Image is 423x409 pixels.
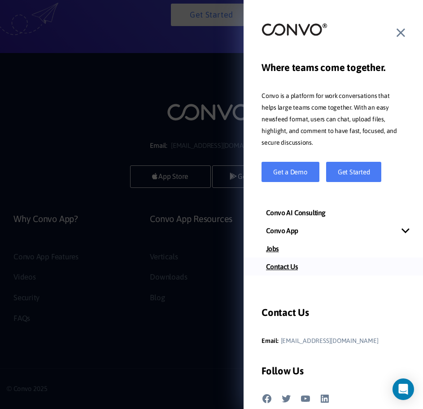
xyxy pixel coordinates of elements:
[262,90,405,149] p: Convo is a platform for work conversations that helps large teams come together. With an easy new...
[262,365,405,384] h3: Follow Us
[244,204,423,222] a: Convo AI Consulting
[244,204,423,293] nav: Mobile
[262,61,405,81] h3: Where teams come together.
[326,162,382,182] a: Get Started
[244,240,423,258] a: Jobs
[262,162,319,182] a: Get a Demo
[244,222,423,240] a: Convo App
[262,306,405,326] h3: Contact Us
[244,258,423,276] a: Contact Us
[262,22,327,36] img: logo_not_found
[262,335,279,347] span: Email:
[262,335,378,347] a: Email:[EMAIL_ADDRESS][DOMAIN_NAME]
[392,378,414,400] div: Open Intercom Messenger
